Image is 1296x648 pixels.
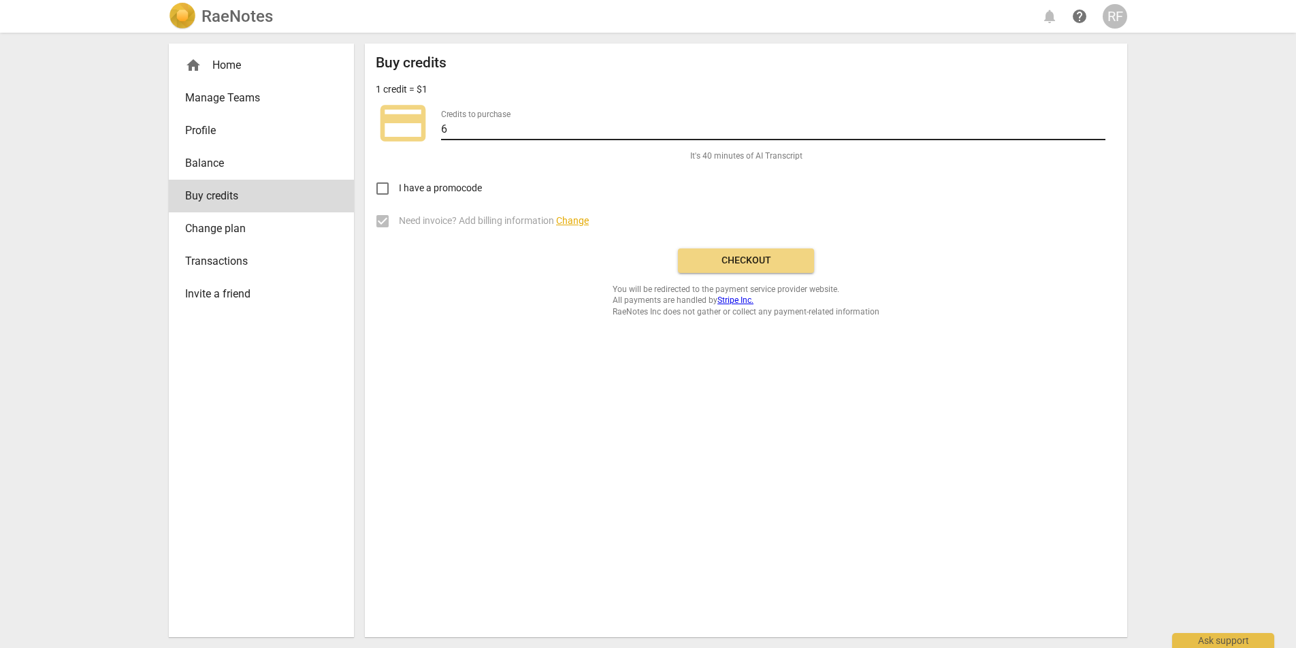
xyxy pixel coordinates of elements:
span: Profile [185,123,327,139]
a: Invite a friend [169,278,354,310]
a: Manage Teams [169,82,354,114]
span: Change plan [185,221,327,237]
span: Buy credits [185,188,327,204]
h2: Buy credits [376,54,447,71]
button: Checkout [678,248,814,273]
p: 1 credit = $1 [376,82,427,97]
label: Credits to purchase [441,110,511,118]
span: help [1071,8,1088,25]
a: Change plan [169,212,354,245]
a: Transactions [169,245,354,278]
span: Change [556,215,589,226]
button: RF [1103,4,1127,29]
a: Stripe Inc. [717,295,754,305]
span: home [185,57,201,74]
div: Home [185,57,327,74]
span: Manage Teams [185,90,327,106]
span: Transactions [185,253,327,270]
div: Home [169,49,354,82]
div: Ask support [1172,633,1274,648]
span: Balance [185,155,327,172]
a: Buy credits [169,180,354,212]
h2: RaeNotes [201,7,273,26]
span: Need invoice? Add billing information [399,214,589,228]
a: LogoRaeNotes [169,3,273,30]
img: Logo [169,3,196,30]
span: You will be redirected to the payment service provider website. All payments are handled by RaeNo... [613,284,879,318]
a: Balance [169,147,354,180]
span: Checkout [689,254,803,268]
span: I have a promocode [399,181,482,195]
span: Invite a friend [185,286,327,302]
a: Profile [169,114,354,147]
span: It's 40 minutes of AI Transcript [690,150,803,162]
span: credit_card [376,96,430,150]
a: Help [1067,4,1092,29]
